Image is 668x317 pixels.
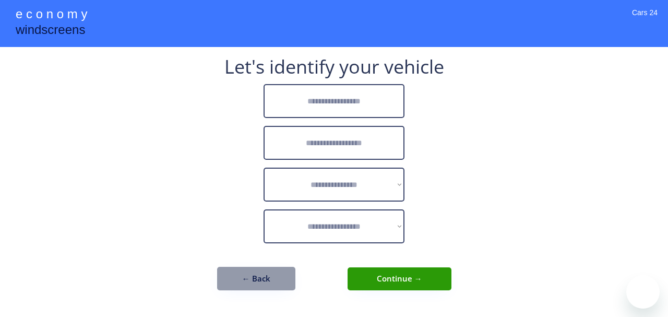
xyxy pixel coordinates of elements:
[16,5,87,25] div: e c o n o m y
[217,267,295,290] button: ← Back
[224,57,444,76] div: Let's identify your vehicle
[348,267,451,290] button: Continue →
[626,275,660,309] iframe: Button to launch messaging window
[16,21,85,41] div: windscreens
[632,8,658,31] div: Cars 24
